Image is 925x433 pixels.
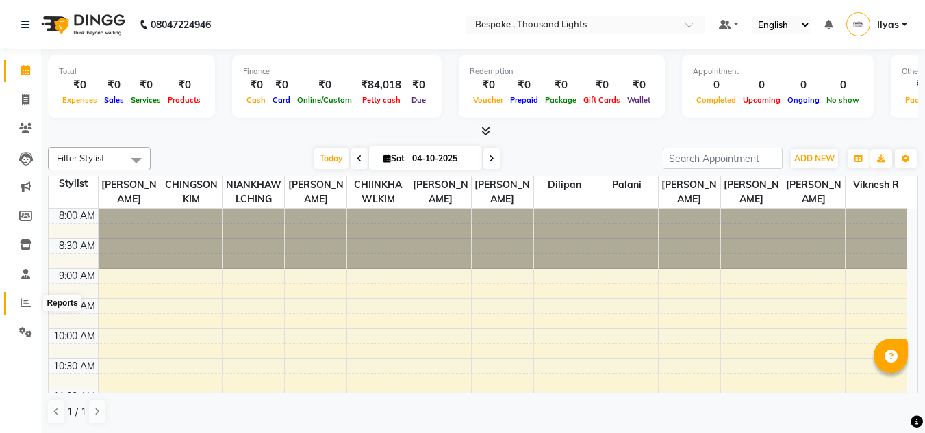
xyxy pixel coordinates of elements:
[51,389,98,404] div: 11:00 AM
[470,66,654,77] div: Redemption
[470,95,507,105] span: Voucher
[314,148,349,169] span: Today
[269,95,294,105] span: Card
[223,176,284,208] span: NIANKHAWLCHING
[99,176,160,208] span: [PERSON_NAME]
[823,95,863,105] span: No show
[659,176,720,208] span: [PERSON_NAME]
[127,77,164,93] div: ₹0
[359,95,404,105] span: Petty cash
[380,153,408,163] span: Sat
[269,77,294,93] div: ₹0
[285,176,346,208] span: [PERSON_NAME]
[823,77,863,93] div: 0
[877,18,899,32] span: Ilyas
[739,77,784,93] div: 0
[846,12,870,36] img: Ilyas
[59,77,101,93] div: ₹0
[784,77,823,93] div: 0
[739,95,784,105] span: Upcoming
[784,95,823,105] span: Ongoing
[596,176,658,194] span: Palani
[35,5,129,44] img: logo
[294,95,355,105] span: Online/Custom
[783,176,845,208] span: [PERSON_NAME]
[663,148,783,169] input: Search Appointment
[846,176,907,194] span: viknesh R
[507,95,542,105] span: Prepaid
[721,176,783,208] span: [PERSON_NAME]
[243,66,431,77] div: Finance
[101,77,127,93] div: ₹0
[57,153,105,163] span: Filter Stylist
[542,95,580,105] span: Package
[542,77,580,93] div: ₹0
[472,176,533,208] span: [PERSON_NAME]
[243,95,269,105] span: Cash
[408,95,429,105] span: Due
[693,66,863,77] div: Appointment
[794,153,835,163] span: ADD NEW
[507,77,542,93] div: ₹0
[164,95,204,105] span: Products
[164,77,204,93] div: ₹0
[49,176,98,191] div: Stylist
[408,148,477,169] input: 2025-10-04
[243,77,269,93] div: ₹0
[534,176,596,194] span: Dilipan
[59,66,204,77] div: Total
[791,149,838,168] button: ADD NEW
[580,77,624,93] div: ₹0
[160,176,222,208] span: CHINGSONKIM
[693,95,739,105] span: Completed
[407,77,431,93] div: ₹0
[51,359,98,373] div: 10:30 AM
[409,176,471,208] span: [PERSON_NAME]
[56,209,98,223] div: 8:00 AM
[127,95,164,105] span: Services
[355,77,407,93] div: ₹84,018
[59,95,101,105] span: Expenses
[294,77,355,93] div: ₹0
[693,77,739,93] div: 0
[580,95,624,105] span: Gift Cards
[101,95,127,105] span: Sales
[624,77,654,93] div: ₹0
[43,295,81,311] div: Reports
[151,5,211,44] b: 08047224946
[347,176,409,208] span: CHIINKHAWLKIM
[67,405,86,419] span: 1 / 1
[56,239,98,253] div: 8:30 AM
[51,329,98,343] div: 10:00 AM
[470,77,507,93] div: ₹0
[624,95,654,105] span: Wallet
[56,269,98,283] div: 9:00 AM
